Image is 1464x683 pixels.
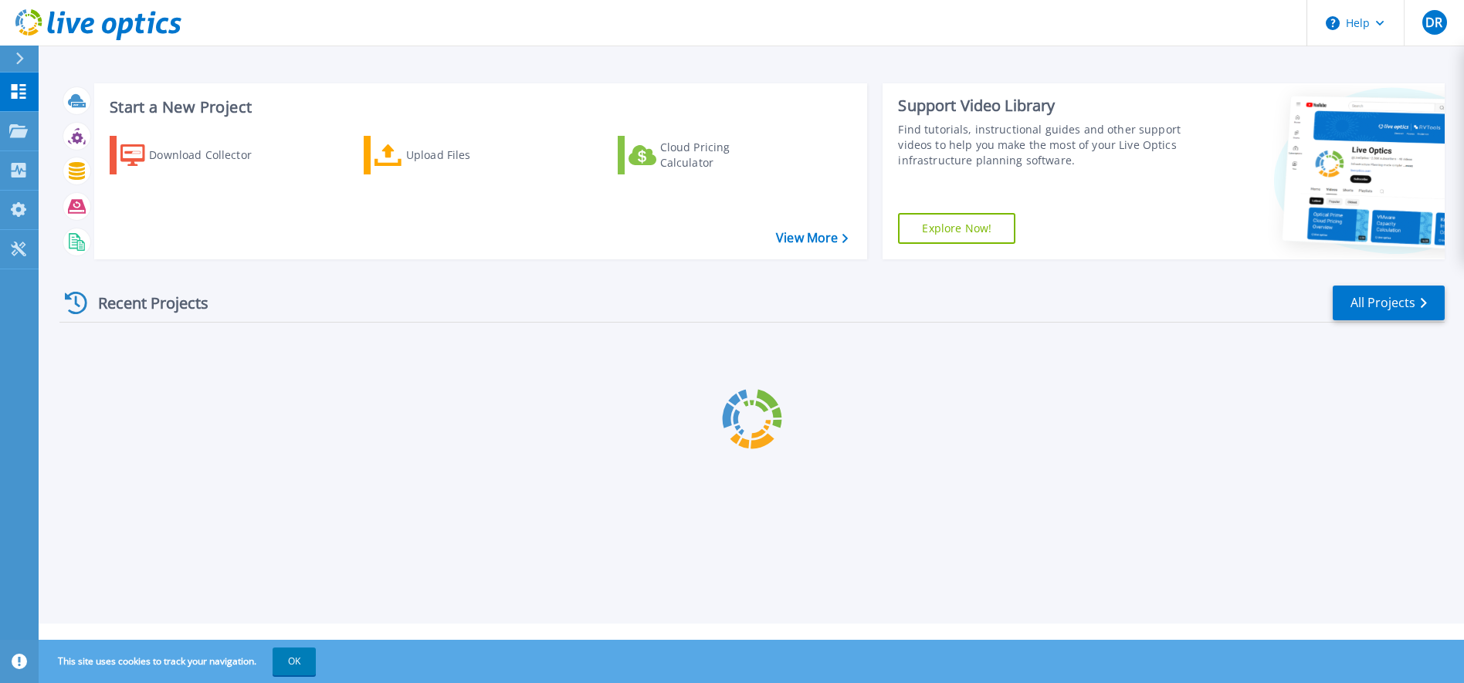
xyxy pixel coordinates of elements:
a: All Projects [1333,286,1445,320]
a: View More [776,231,848,245]
h3: Start a New Project [110,99,848,116]
a: Cloud Pricing Calculator [618,136,790,174]
div: Find tutorials, instructional guides and other support videos to help you make the most of your L... [898,122,1184,168]
a: Explore Now! [898,213,1015,244]
span: DR [1425,16,1442,29]
div: Cloud Pricing Calculator [660,140,784,171]
div: Recent Projects [59,284,229,322]
div: Upload Files [406,140,530,171]
div: Download Collector [149,140,273,171]
span: This site uses cookies to track your navigation. [42,647,316,675]
button: OK [273,647,316,675]
div: Support Video Library [898,96,1184,116]
a: Upload Files [364,136,536,174]
a: Download Collector [110,136,282,174]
